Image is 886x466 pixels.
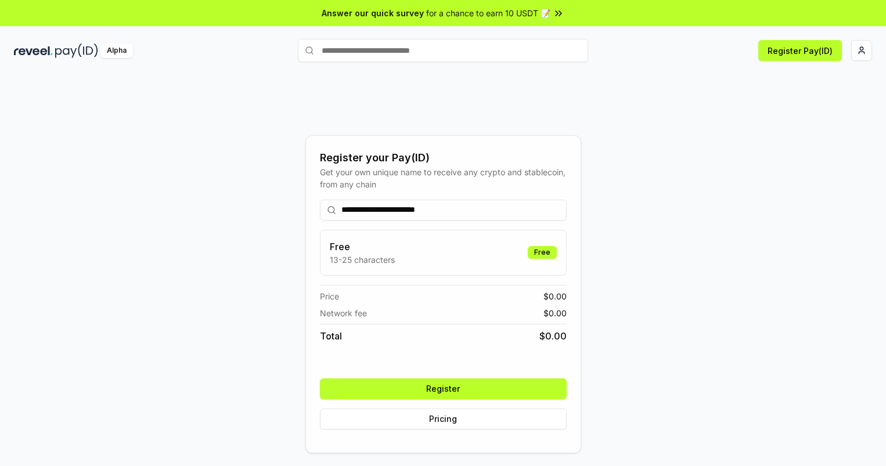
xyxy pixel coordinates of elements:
[330,240,395,254] h3: Free
[55,44,98,58] img: pay_id
[320,378,567,399] button: Register
[426,7,550,19] span: for a chance to earn 10 USDT 📝
[320,166,567,190] div: Get your own unique name to receive any crypto and stablecoin, from any chain
[320,290,339,302] span: Price
[758,40,842,61] button: Register Pay(ID)
[100,44,133,58] div: Alpha
[14,44,53,58] img: reveel_dark
[320,329,342,343] span: Total
[543,290,567,302] span: $ 0.00
[320,150,567,166] div: Register your Pay(ID)
[330,254,395,266] p: 13-25 characters
[539,329,567,343] span: $ 0.00
[528,246,557,259] div: Free
[320,409,567,429] button: Pricing
[543,307,567,319] span: $ 0.00
[320,307,367,319] span: Network fee
[322,7,424,19] span: Answer our quick survey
